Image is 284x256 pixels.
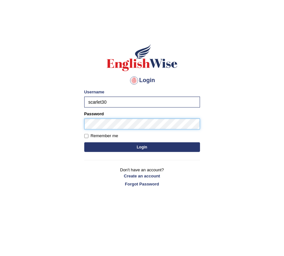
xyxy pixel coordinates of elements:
[84,142,200,152] button: Login
[105,43,179,72] img: Logo of English Wise sign in for intelligent practice with AI
[84,173,200,179] a: Create an account
[84,134,88,138] input: Remember me
[84,75,200,86] h4: Login
[84,181,200,187] a: Forgot Password
[84,111,104,117] label: Password
[84,133,118,139] label: Remember me
[84,167,200,187] p: Don't have an account?
[84,89,105,95] label: Username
